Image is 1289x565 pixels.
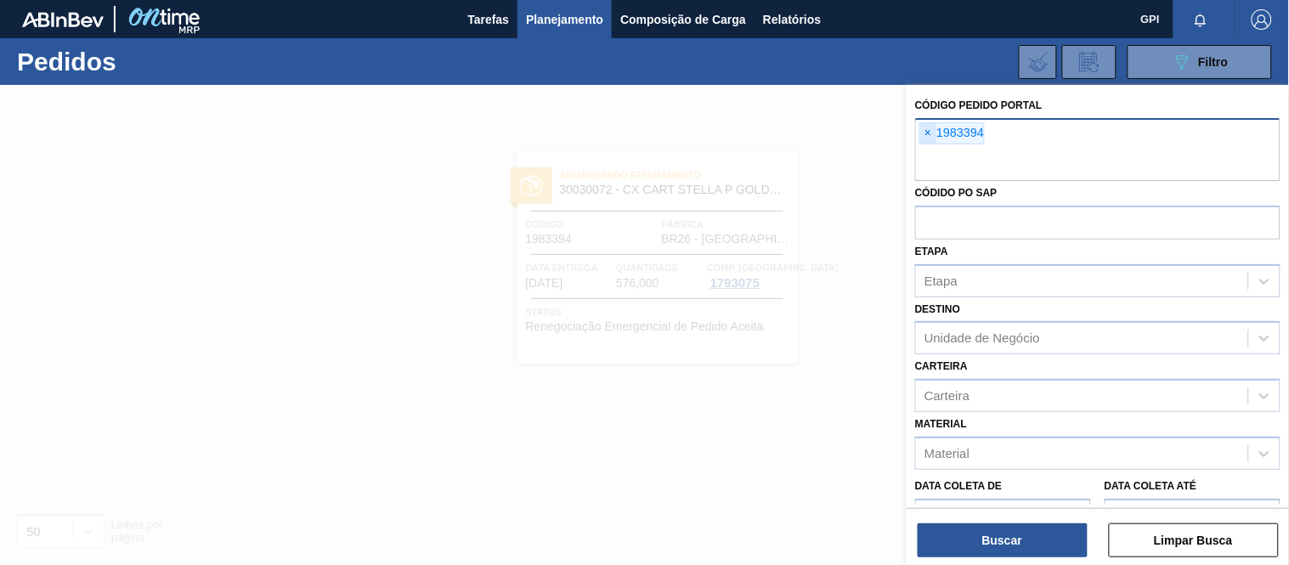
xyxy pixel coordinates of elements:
span: Relatórios [763,9,821,30]
label: Código Pedido Portal [915,99,1043,111]
label: Etapa [915,246,948,257]
img: Logout [1252,9,1272,30]
h1: Pedidos [17,52,261,71]
span: × [920,123,936,144]
label: Material [915,418,967,430]
div: Material [924,446,970,460]
div: Etapa [924,274,958,288]
span: Filtro [1199,55,1229,69]
label: Data coleta de [915,480,1002,492]
input: dd/mm/yyyy [1105,499,1281,533]
button: Notificações [1173,8,1228,31]
label: Destino [915,303,960,315]
span: Composição de Carga [620,9,746,30]
label: Códido PO SAP [915,187,998,199]
div: Importar Negociações dos Pedidos [1019,45,1057,79]
input: dd/mm/yyyy [915,499,1091,533]
img: TNhmsLtSVTkK8tSr43FrP2fwEKptu5GPRR3wAAAABJRU5ErkJggg== [22,12,104,27]
div: 1983394 [919,122,985,144]
div: Carteira [924,389,970,404]
label: Carteira [915,360,968,372]
label: Data coleta até [1105,480,1196,492]
div: Unidade de Negócio [924,331,1040,346]
button: Filtro [1128,45,1272,79]
span: Planejamento [526,9,603,30]
span: Tarefas [467,9,509,30]
div: Solicitação de Revisão de Pedidos [1062,45,1117,79]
